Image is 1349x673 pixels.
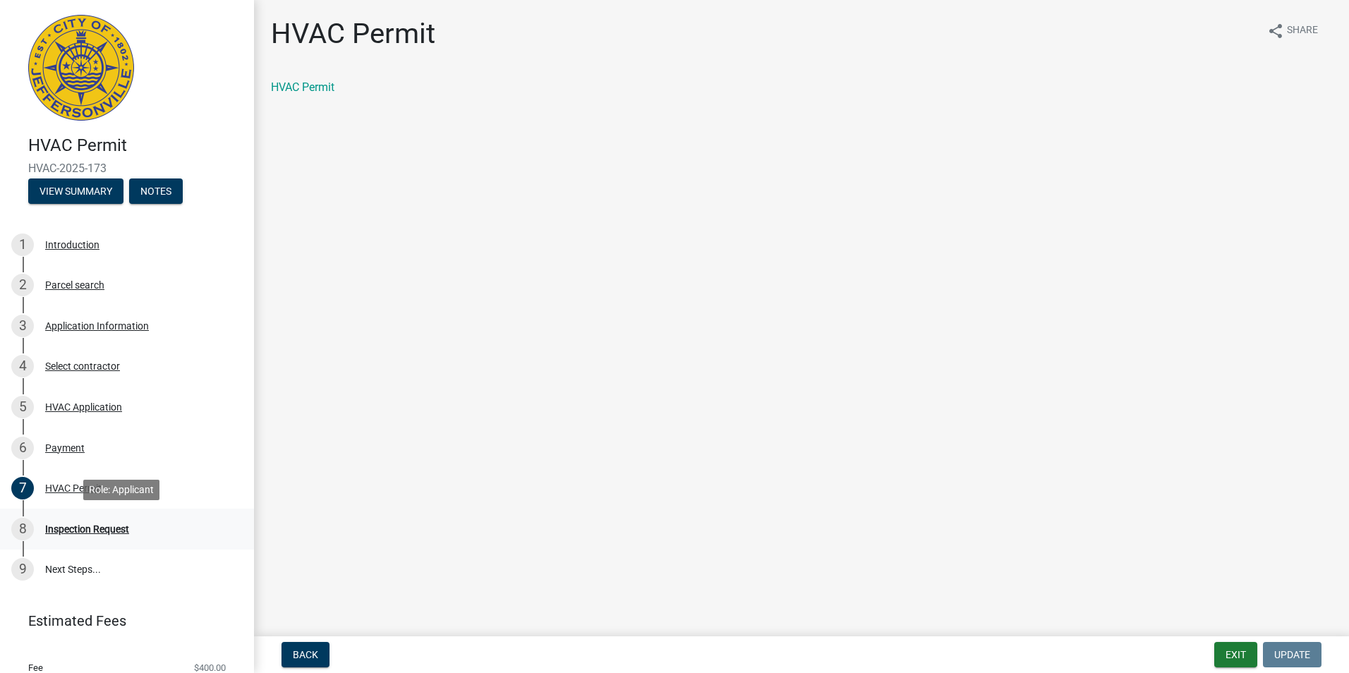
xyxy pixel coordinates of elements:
[11,355,34,377] div: 4
[194,663,226,672] span: $400.00
[11,274,34,296] div: 2
[282,642,329,667] button: Back
[28,663,43,672] span: Fee
[28,15,134,121] img: City of Jeffersonville, Indiana
[1214,642,1257,667] button: Exit
[45,280,104,290] div: Parcel search
[129,186,183,198] wm-modal-confirm: Notes
[45,321,149,331] div: Application Information
[11,437,34,459] div: 6
[28,186,123,198] wm-modal-confirm: Summary
[1263,642,1321,667] button: Update
[45,402,122,412] div: HVAC Application
[293,649,318,660] span: Back
[45,443,85,453] div: Payment
[45,240,99,250] div: Introduction
[83,480,159,500] div: Role: Applicant
[11,477,34,499] div: 7
[1256,17,1329,44] button: shareShare
[45,524,129,534] div: Inspection Request
[11,234,34,256] div: 1
[28,135,243,156] h4: HVAC Permit
[271,17,435,51] h1: HVAC Permit
[11,396,34,418] div: 5
[129,178,183,204] button: Notes
[271,80,334,94] a: HVAC Permit
[11,607,231,635] a: Estimated Fees
[11,558,34,581] div: 9
[11,518,34,540] div: 8
[45,483,102,493] div: HVAC Permit
[1267,23,1284,40] i: share
[28,162,226,175] span: HVAC-2025-173
[11,315,34,337] div: 3
[1274,649,1310,660] span: Update
[1287,23,1318,40] span: Share
[45,361,120,371] div: Select contractor
[28,178,123,204] button: View Summary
